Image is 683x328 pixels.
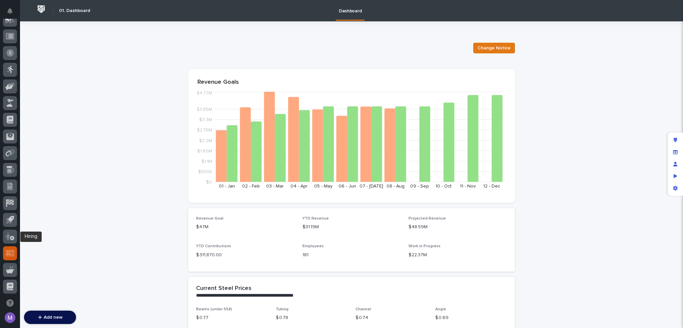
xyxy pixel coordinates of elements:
[59,143,73,148] span: [DATE]
[196,91,212,95] tspan: $4.77M
[410,184,429,189] text: 09 - Sep
[460,184,476,189] text: 11 - Nov
[302,244,324,248] span: Employees
[196,285,251,292] h2: Current Steel Prices
[478,45,511,51] span: Change Notice
[199,117,212,122] tspan: $3.3M
[7,26,121,37] p: Welcome 👋
[21,161,54,166] span: [PERSON_NAME]
[409,217,446,221] span: Projected Revenue
[196,307,232,311] span: Beams (under 55#)
[55,161,58,166] span: •
[387,184,405,189] text: 08 - Aug
[3,311,17,325] button: users-avatar
[669,170,681,182] div: Preview as
[356,307,371,311] span: Channel
[356,314,427,321] p: $ 0.74
[314,184,332,189] text: 05 - May
[276,307,288,311] span: Tubing
[409,224,507,231] p: $48.59M
[7,136,17,147] img: Brittany
[436,184,452,189] text: 10 - Oct
[669,182,681,194] div: App settings
[35,3,47,15] img: Workspace Logo
[435,314,507,321] p: $ 0.69
[360,184,383,189] text: 07 - [DATE]
[42,85,47,90] div: 🔗
[7,85,12,90] div: 📖
[3,4,17,18] button: Notifications
[196,217,223,221] span: Revenue Goal
[409,252,507,259] p: $22.37M
[13,84,36,91] span: Help Docs
[302,224,401,231] p: $31.19M
[196,252,294,259] p: $ 311,870.00
[55,143,58,148] span: •
[338,184,356,189] text: 06 - Jun
[66,176,81,181] span: Pylon
[39,81,88,93] a: 🔗Onboarding Call
[21,143,54,148] span: [PERSON_NAME]
[196,224,294,231] p: $47M
[473,43,515,53] button: Change Notice
[13,143,19,148] img: 1736555164131-43832dd5-751b-4058-ba23-39d91318e5a0
[206,180,212,185] tspan: $0
[47,176,81,181] a: Powered byPylon
[24,311,76,324] button: Add new
[7,37,121,48] p: How can we help?
[48,84,85,91] span: Onboarding Call
[4,81,39,93] a: 📖Help Docs
[196,244,231,248] span: YTD Contributions
[483,184,500,189] text: 12 - Dec
[7,6,20,20] img: Stacker
[409,244,441,248] span: Work in Progress
[199,138,212,143] tspan: $2.2M
[242,184,260,189] text: 02 - Feb
[276,314,348,321] p: $ 0.78
[7,154,17,165] img: Matthew Hall
[113,105,121,113] button: Start new chat
[197,79,506,86] p: Revenue Goals
[290,184,308,189] text: 04 - Apr
[7,103,19,115] img: 1736555164131-43832dd5-751b-4058-ba23-39d91318e5a0
[669,134,681,146] div: Edit layout
[103,125,121,133] button: See all
[201,159,212,163] tspan: $1.1M
[266,184,284,189] text: 03 - Mar
[59,8,90,14] h2: 01. Dashboard
[8,8,17,19] div: Notifications
[196,107,212,112] tspan: $3.85M
[669,146,681,158] div: Manage fields and data
[219,184,235,189] text: 01 - Jan
[198,169,212,174] tspan: $550K
[197,128,212,132] tspan: $2.75M
[7,126,45,131] div: Past conversations
[3,296,17,310] button: Open support chat
[23,110,84,115] div: We're available if you need us!
[197,148,212,153] tspan: $1.65M
[23,103,109,110] div: Start new chat
[302,217,329,221] span: YTD Revenue
[59,161,73,166] span: [DATE]
[669,158,681,170] div: Manage users
[302,252,401,259] p: 181
[196,314,268,321] p: $ 0.77
[435,307,446,311] span: Angle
